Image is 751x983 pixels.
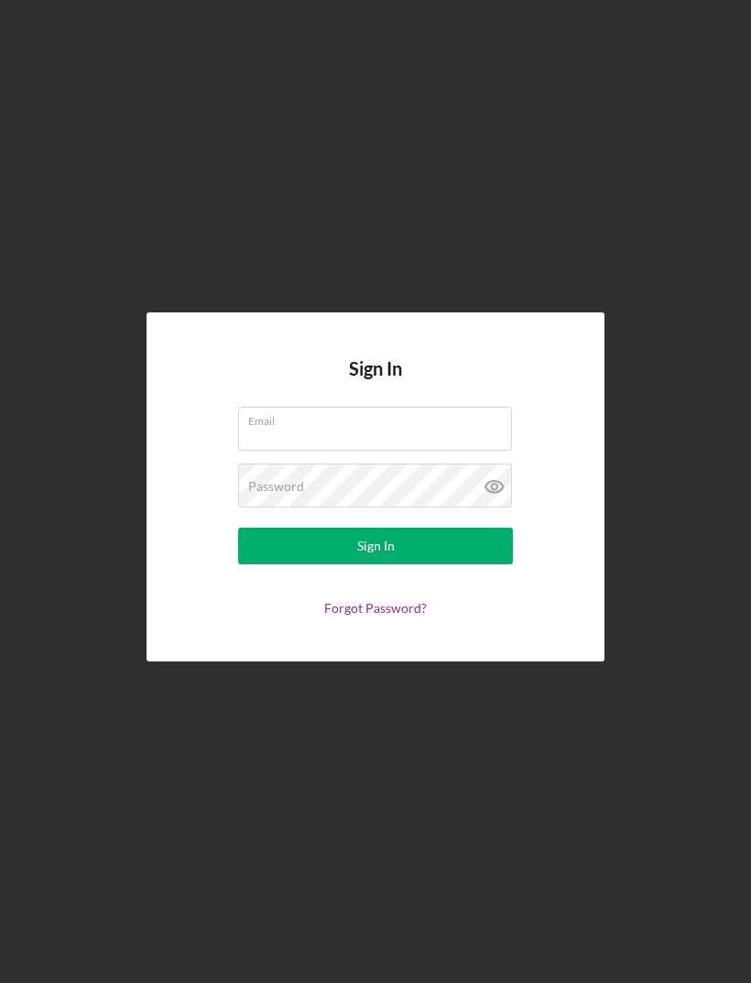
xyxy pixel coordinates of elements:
a: Forgot Password? [324,600,427,616]
h4: Sign In [349,358,402,407]
div: Sign In [357,528,395,564]
label: Email [248,408,512,428]
button: Sign In [238,528,513,564]
label: Password [248,479,304,494]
